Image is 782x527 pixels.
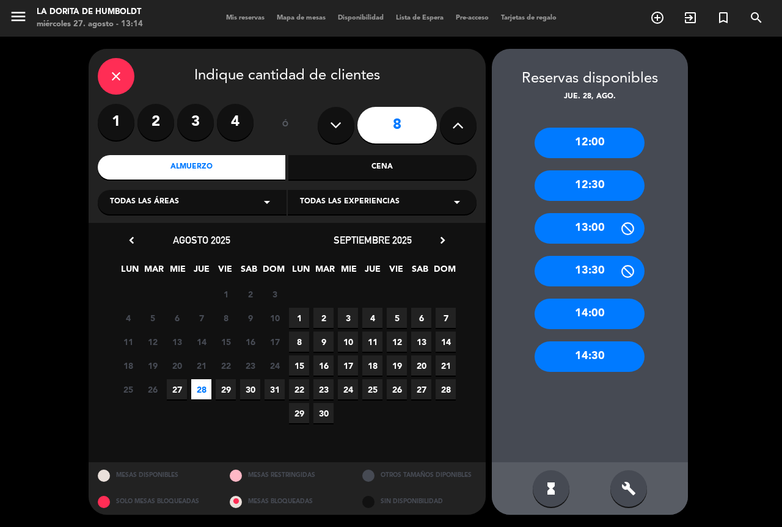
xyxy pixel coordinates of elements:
[215,262,235,282] span: VIE
[436,234,449,247] i: chevron_right
[98,104,134,140] label: 1
[436,355,456,376] span: 21
[98,155,286,180] div: Almuerzo
[332,15,390,21] span: Disponibilidad
[436,308,456,328] span: 7
[411,379,431,399] span: 27
[535,128,645,158] div: 12:00
[191,379,211,399] span: 28
[217,104,254,140] label: 4
[386,262,406,282] span: VIE
[260,195,274,209] i: arrow_drop_down
[167,308,187,328] span: 6
[167,379,187,399] span: 27
[313,403,334,423] span: 30
[118,308,138,328] span: 4
[313,332,334,352] span: 9
[535,170,645,201] div: 12:30
[535,213,645,244] div: 13:00
[177,104,214,140] label: 3
[173,234,230,246] span: agosto 2025
[191,355,211,376] span: 21
[142,308,163,328] span: 5
[450,195,464,209] i: arrow_drop_down
[9,7,27,30] button: menu
[313,379,334,399] span: 23
[142,355,163,376] span: 19
[338,262,359,282] span: MIE
[239,262,259,282] span: SAB
[98,58,477,95] div: Indique cantidad de clientes
[434,262,454,282] span: DOM
[89,462,221,489] div: MESAS DISPONIBLES
[495,15,563,21] span: Tarjetas de regalo
[271,15,332,21] span: Mapa de mesas
[118,332,138,352] span: 11
[621,481,636,496] i: build
[390,15,450,21] span: Lista de Espera
[109,69,123,84] i: close
[289,379,309,399] span: 22
[362,262,382,282] span: JUE
[216,332,236,352] span: 15
[387,332,407,352] span: 12
[216,308,236,328] span: 8
[387,355,407,376] span: 19
[125,234,138,247] i: chevron_left
[240,284,260,304] span: 2
[289,332,309,352] span: 8
[137,104,174,140] label: 2
[118,379,138,399] span: 25
[362,332,382,352] span: 11
[240,332,260,352] span: 16
[683,10,698,25] i: exit_to_app
[266,104,305,147] div: ó
[167,332,187,352] span: 13
[240,355,260,376] span: 23
[263,262,283,282] span: DOM
[362,379,382,399] span: 25
[300,196,400,208] span: Todas las experiencias
[411,332,431,352] span: 13
[110,196,179,208] span: Todas las áreas
[142,379,163,399] span: 26
[220,15,271,21] span: Mis reservas
[167,262,188,282] span: MIE
[265,284,285,304] span: 3
[216,284,236,304] span: 1
[353,489,486,515] div: SIN DISPONIBILIDAD
[353,462,486,489] div: OTROS TAMAÑOS DIPONIBLES
[240,308,260,328] span: 9
[436,332,456,352] span: 14
[240,379,260,399] span: 30
[535,256,645,286] div: 13:30
[120,262,140,282] span: LUN
[265,332,285,352] span: 17
[216,379,236,399] span: 29
[362,355,382,376] span: 18
[289,403,309,423] span: 29
[338,355,358,376] span: 17
[216,355,236,376] span: 22
[221,489,353,515] div: MESAS BLOQUEADAS
[142,332,163,352] span: 12
[410,262,430,282] span: SAB
[313,308,334,328] span: 2
[450,15,495,21] span: Pre-acceso
[313,355,334,376] span: 16
[191,308,211,328] span: 7
[265,379,285,399] span: 31
[289,308,309,328] span: 1
[749,10,764,25] i: search
[492,67,688,91] div: Reservas disponibles
[492,91,688,103] div: jue. 28, ago.
[289,355,309,376] span: 15
[37,6,143,18] div: La Dorita de Humboldt
[191,332,211,352] span: 14
[288,155,477,180] div: Cena
[535,341,645,372] div: 14:30
[89,489,221,515] div: SOLO MESAS BLOQUEADAS
[144,262,164,282] span: MAR
[411,308,431,328] span: 6
[37,18,143,31] div: miércoles 27. agosto - 13:14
